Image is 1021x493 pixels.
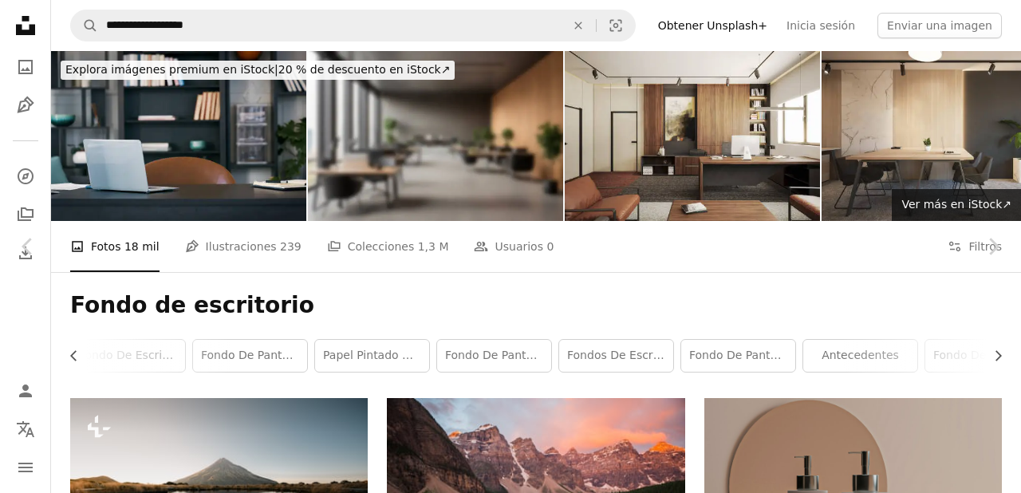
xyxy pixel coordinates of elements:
a: Colecciones 1,3 M [327,221,449,272]
span: Ver más en iStock ↗ [901,198,1011,211]
button: Idioma [10,413,41,445]
a: Fondos de escritorio [559,340,673,372]
button: desplazar lista a la izquierda [70,340,89,372]
a: fondo de pantalla 4k [193,340,307,372]
a: Ilustraciones 239 [185,221,302,272]
span: Explora imágenes premium en iStock | [65,63,278,76]
span: 239 [280,238,302,255]
img: Conceptos de negocio y espacio de trabajo. Fondo borroso de un interior de oficina moderno y bien... [308,51,563,221]
button: Enviar una imagen [877,13,1002,38]
button: Búsqueda visual [597,10,635,41]
a: fondo de pantalla mac [681,340,795,372]
form: Encuentra imágenes en todo el sitio [70,10,636,41]
a: Explorar [10,160,41,192]
button: Menú [10,452,41,483]
span: 1,3 M [418,238,449,255]
a: Ilustraciones [10,89,41,121]
button: Borrar [561,10,596,41]
span: 0 [546,238,554,255]
button: desplazar lista a la derecha [984,340,1002,372]
div: 20 % de descuento en iStock ↗ [61,61,455,80]
a: antecedentes [803,340,917,372]
a: papel pintado del ordenador portátil [315,340,429,372]
a: Fondo de escritorio [71,340,185,372]
h1: Fondo de escritorio [70,291,1002,320]
a: Siguiente [965,170,1021,323]
a: Inicia sesión [777,13,865,38]
a: Usuarios 0 [474,221,554,272]
a: Un lago con una montaña al fondo [70,475,368,490]
img: Foto de una computadora portátil en una oficina vacía [51,51,306,221]
button: Buscar en Unsplash [71,10,98,41]
a: Obtener Unsplash+ [648,13,777,38]
button: Filtros [948,221,1002,272]
a: Iniciar sesión / Registrarse [10,375,41,407]
a: Ver más en iStock↗ [892,189,1021,221]
a: Explora imágenes premium en iStock|20 % de descuento en iStock↗ [51,51,464,89]
a: Fondo de pantalla 4k [437,340,551,372]
img: Oficina del director. Diseño de interiores. Imagen generada por computadora de la oficina. Visual... [565,51,820,221]
a: Fotos [10,51,41,83]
